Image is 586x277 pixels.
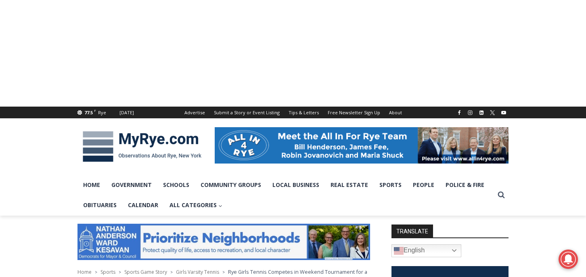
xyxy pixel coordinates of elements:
a: Government [106,175,157,195]
a: Police & Fire [440,175,490,195]
a: Sports Game Story [124,269,167,275]
a: Schools [157,175,195,195]
a: YouTube [499,108,509,118]
button: View Search Form [494,188,509,202]
img: All in for Rye [215,127,509,164]
img: en [394,246,404,256]
a: Real Estate [325,175,374,195]
a: Home [77,175,106,195]
a: Community Groups [195,175,267,195]
a: Sports [100,269,115,275]
div: [DATE] [119,109,134,116]
a: Instagram [465,108,475,118]
a: Calendar [122,195,164,215]
a: Sports [374,175,407,195]
a: About [385,107,406,118]
strong: TRANSLATE [391,225,433,237]
span: > [95,269,97,275]
a: Free Newsletter Sign Up [323,107,385,118]
a: Facebook [454,108,464,118]
span: > [119,269,121,275]
span: All Categories [170,201,222,210]
span: F [94,108,96,113]
a: Home [77,269,92,275]
nav: Secondary Navigation [180,107,406,118]
a: English [391,244,461,257]
span: 77.5 [84,109,93,115]
a: Local Business [267,175,325,195]
a: Girls Varsity Tennis [176,269,219,275]
a: X [488,108,497,118]
div: Rye [98,109,106,116]
a: All Categories [164,195,228,215]
a: People [407,175,440,195]
span: > [222,269,225,275]
span: > [170,269,173,275]
a: Advertise [180,107,209,118]
a: Obituaries [77,195,122,215]
img: MyRye.com [77,126,207,168]
a: Linkedin [477,108,486,118]
a: Submit a Story or Event Listing [209,107,284,118]
a: Tips & Letters [284,107,323,118]
nav: Primary Navigation [77,175,494,216]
